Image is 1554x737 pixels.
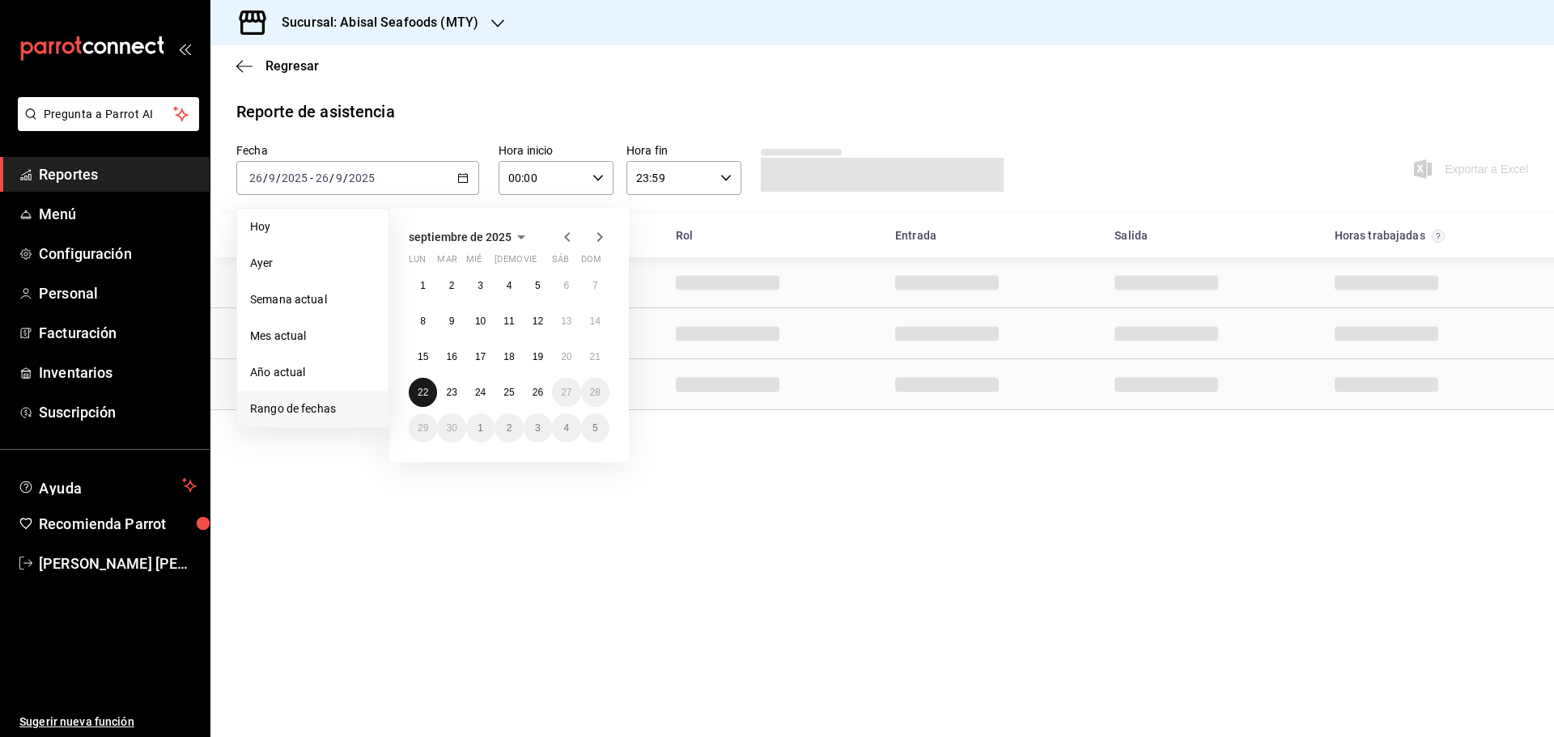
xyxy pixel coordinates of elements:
span: - [310,172,313,184]
abbr: 4 de septiembre de 2025 [507,280,512,291]
h3: Sucursal: Abisal Seafoods (MTY) [269,13,478,32]
div: Container [210,214,1554,410]
span: / [263,172,268,184]
button: 14 de septiembre de 2025 [581,307,609,336]
abbr: 20 de septiembre de 2025 [561,351,571,362]
div: Cell [1322,264,1451,301]
div: HeadCell [882,221,1102,251]
abbr: 28 de septiembre de 2025 [590,387,601,398]
button: 17 de septiembre de 2025 [466,342,495,371]
abbr: 10 de septiembre de 2025 [475,316,486,327]
abbr: 1 de septiembre de 2025 [420,280,426,291]
button: 5 de septiembre de 2025 [524,271,552,300]
button: 6 de septiembre de 2025 [552,271,580,300]
button: 3 de septiembre de 2025 [466,271,495,300]
abbr: 12 de septiembre de 2025 [533,316,543,327]
button: 27 de septiembre de 2025 [552,378,580,407]
div: Cell [223,366,353,403]
button: 20 de septiembre de 2025 [552,342,580,371]
div: Cell [1322,366,1451,403]
span: Sugerir nueva función [19,714,197,731]
div: Cell [882,264,1012,301]
button: 15 de septiembre de 2025 [409,342,437,371]
div: Cell [1322,315,1451,352]
abbr: 15 de septiembre de 2025 [418,351,428,362]
div: Cell [223,264,353,301]
input: ---- [281,172,308,184]
button: 24 de septiembre de 2025 [466,378,495,407]
input: -- [268,172,276,184]
button: 5 de octubre de 2025 [581,413,609,443]
button: 22 de septiembre de 2025 [409,378,437,407]
span: Rango de fechas [250,400,376,417]
span: Inventarios [39,362,197,383]
div: Reporte de asistencia [236,100,395,124]
span: Suscripción [39,401,197,423]
button: 1 de octubre de 2025 [466,413,495,443]
span: Ayer [250,255,376,272]
button: septiembre de 2025 [409,227,531,247]
button: 23 de septiembre de 2025 [437,378,465,407]
abbr: 18 de septiembre de 2025 [503,351,514,362]
abbr: 14 de septiembre de 2025 [590,316,601,327]
abbr: 24 de septiembre de 2025 [475,387,486,398]
span: septiembre de 2025 [409,231,512,244]
button: 30 de septiembre de 2025 [437,413,465,443]
button: 2 de octubre de 2025 [495,413,523,443]
button: open_drawer_menu [178,42,191,55]
span: Ayuda [39,476,176,495]
div: Cell [1102,315,1231,352]
abbr: 19 de septiembre de 2025 [533,351,543,362]
span: Año actual [250,364,376,381]
button: 29 de septiembre de 2025 [409,413,437,443]
abbr: 16 de septiembre de 2025 [446,351,456,362]
abbr: 17 de septiembre de 2025 [475,351,486,362]
div: HeadCell [1322,221,1541,251]
abbr: 23 de septiembre de 2025 [446,387,456,398]
abbr: 2 de octubre de 2025 [507,422,512,434]
div: Cell [663,264,792,301]
abbr: 5 de octubre de 2025 [592,422,598,434]
abbr: sábado [552,254,569,271]
span: Reportes [39,163,197,185]
div: Row [210,308,1554,359]
span: / [329,172,334,184]
button: 26 de septiembre de 2025 [524,378,552,407]
span: Personal [39,282,197,304]
label: Hora inicio [499,145,614,156]
button: 18 de septiembre de 2025 [495,342,523,371]
button: 19 de septiembre de 2025 [524,342,552,371]
span: Regresar [265,58,319,74]
button: Regresar [236,58,319,74]
button: 3 de octubre de 2025 [524,413,552,443]
span: Pregunta a Parrot AI [44,106,174,123]
span: Configuración [39,243,197,265]
div: Cell [663,315,792,352]
button: 2 de septiembre de 2025 [437,271,465,300]
abbr: 8 de septiembre de 2025 [420,316,426,327]
button: 12 de septiembre de 2025 [524,307,552,336]
div: Cell [223,315,353,352]
button: 13 de septiembre de 2025 [552,307,580,336]
div: HeadCell [663,221,882,251]
abbr: 4 de octubre de 2025 [563,422,569,434]
button: 16 de septiembre de 2025 [437,342,465,371]
div: Cell [882,315,1012,352]
abbr: 29 de septiembre de 2025 [418,422,428,434]
button: 25 de septiembre de 2025 [495,378,523,407]
span: [PERSON_NAME] [PERSON_NAME] [39,553,197,574]
abbr: martes [437,254,456,271]
input: -- [315,172,329,184]
div: HeadCell [223,221,663,251]
span: / [276,172,281,184]
span: Mes actual [250,328,376,345]
abbr: viernes [524,254,537,271]
input: ---- [348,172,376,184]
abbr: 30 de septiembre de 2025 [446,422,456,434]
abbr: 7 de septiembre de 2025 [592,280,598,291]
abbr: 1 de octubre de 2025 [478,422,483,434]
span: Hoy [250,218,376,235]
span: Recomienda Parrot [39,513,197,535]
div: Cell [882,366,1012,403]
abbr: 13 de septiembre de 2025 [561,316,571,327]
